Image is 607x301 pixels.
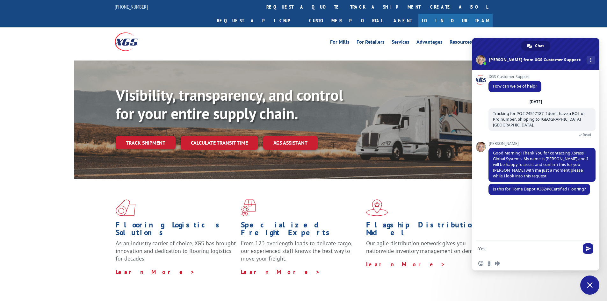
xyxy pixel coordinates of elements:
h1: Flooring Logistics Solutions [116,221,236,240]
img: xgs-icon-focused-on-flooring-red [241,199,256,216]
div: [DATE] [530,100,542,104]
span: Tracking for PO# 24527187. I don't have a BOL or Pro number. Shipping to [GEOGRAPHIC_DATA] [GEOGR... [493,111,585,128]
a: Track shipment [116,136,176,149]
a: Learn More > [366,261,445,268]
span: [PERSON_NAME] [488,141,596,146]
span: Our agile distribution network gives you nationwide inventory management on demand. [366,240,483,254]
div: Close chat [580,276,599,295]
img: xgs-icon-total-supply-chain-intelligence-red [116,199,135,216]
span: Send a file [487,261,492,266]
span: XGS Customer Support [488,75,541,79]
a: For Mills [330,39,350,47]
a: XGS ASSISTANT [263,136,318,150]
img: xgs-icon-flagship-distribution-model-red [366,199,388,216]
a: Resources [450,39,472,47]
textarea: Compose your message... [478,246,579,252]
a: Customer Portal [304,14,387,27]
p: From 123 overlength loads to delicate cargo, our experienced staff knows the best way to move you... [241,240,361,268]
a: Join Our Team [418,14,493,27]
a: Advantages [416,39,443,47]
span: Send [583,243,593,254]
a: Agent [387,14,418,27]
a: Learn More > [116,268,195,276]
a: Request a pickup [212,14,304,27]
b: Visibility, transparency, and control for your entire supply chain. [116,85,343,123]
span: Is this for Home Depot #3824%Certified Flooring? [493,186,586,192]
span: Audio message [495,261,500,266]
span: How can we be of help? [493,83,537,89]
span: As an industry carrier of choice, XGS has brought innovation and dedication to flooring logistics... [116,240,236,262]
a: Learn More > [241,268,320,276]
span: Read [583,133,591,137]
h1: Specialized Freight Experts [241,221,361,240]
div: Chat [521,41,550,51]
a: [PHONE_NUMBER] [115,4,148,10]
a: Calculate transit time [181,136,258,150]
div: More channels [587,56,595,64]
a: Services [392,39,409,47]
h1: Flagship Distribution Model [366,221,487,240]
span: Good Morning! Thank You for contacting Xpress Global Systems. My name is [PERSON_NAME] and I will... [493,150,588,179]
span: Insert an emoji [478,261,483,266]
span: Chat [535,41,544,51]
a: For Retailers [357,39,385,47]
